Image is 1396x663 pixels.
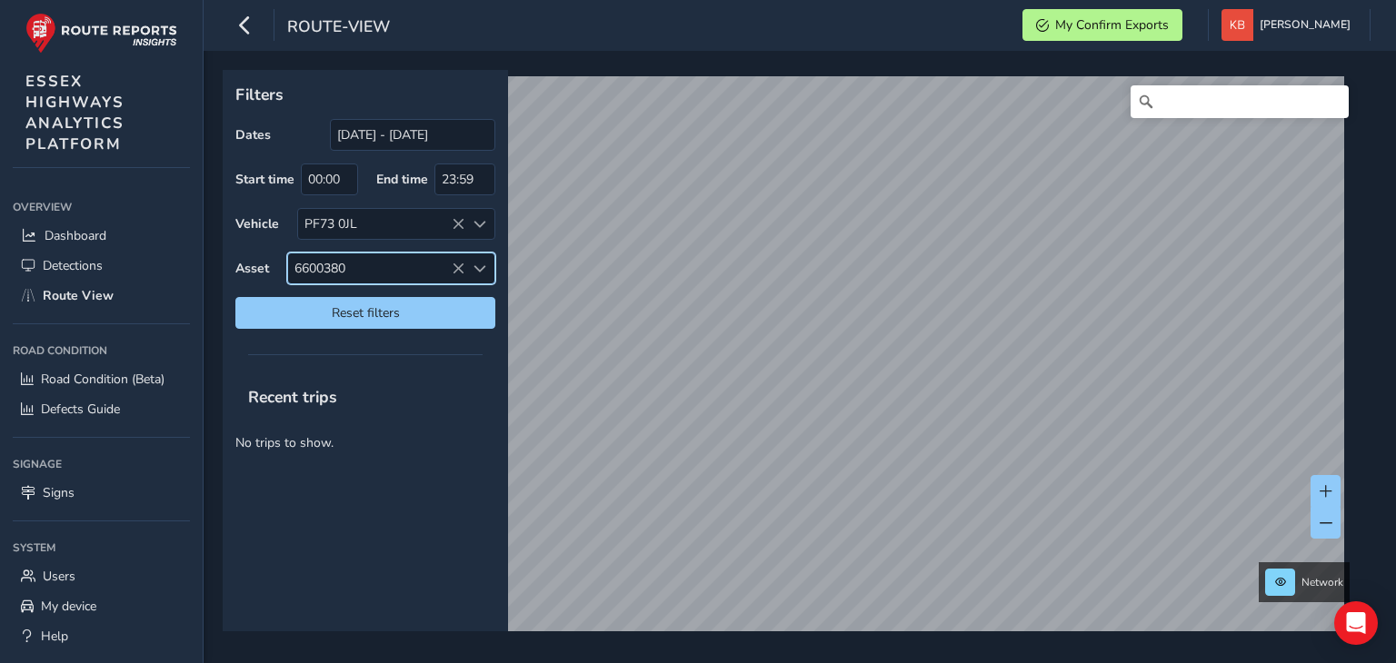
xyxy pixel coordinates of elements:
span: My device [41,598,96,615]
a: Defects Guide [13,394,190,424]
a: Route View [13,281,190,311]
span: Help [41,628,68,645]
a: Users [13,561,190,591]
div: Select an asset code [464,253,494,283]
img: rr logo [25,13,177,54]
span: Recent trips [235,373,350,421]
span: Road Condition (Beta) [41,371,165,388]
span: ESSEX HIGHWAYS ANALYTICS PLATFORM [25,71,125,154]
label: Asset [235,260,269,277]
label: End time [376,171,428,188]
span: route-view [287,15,390,41]
label: Start time [235,171,294,188]
a: Road Condition (Beta) [13,364,190,394]
a: Detections [13,251,190,281]
span: Dashboard [45,227,106,244]
p: No trips to show. [223,421,508,465]
button: [PERSON_NAME] [1221,9,1357,41]
span: [PERSON_NAME] [1260,9,1351,41]
a: Dashboard [13,221,190,251]
span: 6600380 [288,253,464,283]
button: My Confirm Exports [1022,9,1182,41]
span: Network [1301,575,1343,589]
a: My device [13,591,190,621]
button: Reset filters [235,297,495,329]
a: Help [13,621,190,651]
input: Search [1131,85,1349,118]
div: Signage [13,450,190,478]
div: System [13,534,190,561]
span: Detections [43,257,103,274]
a: Signs [13,478,190,508]
div: PF73 0JL [298,209,464,239]
span: Reset filters [249,304,482,322]
label: Vehicle [235,215,279,233]
div: Overview [13,193,190,221]
span: Signs [43,484,75,501]
canvas: Map [229,76,1344,652]
div: Road Condition [13,337,190,364]
span: Users [43,568,75,585]
span: Route View [43,287,114,304]
span: My Confirm Exports [1055,16,1169,34]
label: Dates [235,126,271,143]
div: Open Intercom Messenger [1334,601,1378,645]
span: Defects Guide [41,401,120,418]
img: diamond-layout [1221,9,1253,41]
p: Filters [235,83,495,106]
